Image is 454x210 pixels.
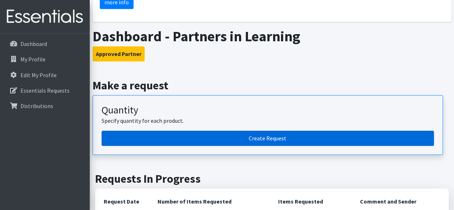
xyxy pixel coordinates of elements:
[95,172,449,186] h2: Requests In Progress
[3,5,87,29] img: HumanEssentials
[20,102,53,109] p: Distributions
[102,116,434,125] p: Specify quantity for each product.
[3,83,87,98] a: Essentials Requests
[93,79,451,92] h2: Make a request
[20,56,46,63] p: My Profile
[3,99,87,113] a: Distributions
[3,37,87,51] a: Dashboard
[93,46,145,61] button: Approved Partner
[3,68,87,82] a: Edit My Profile
[102,104,434,116] h3: Quantity
[20,71,57,79] p: Edit My Profile
[3,52,87,66] a: My Profile
[20,40,47,47] p: Dashboard
[93,28,451,45] h1: Dashboard - Partners in Learning
[102,131,434,146] a: Create a request by quantity
[20,87,70,94] p: Essentials Requests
